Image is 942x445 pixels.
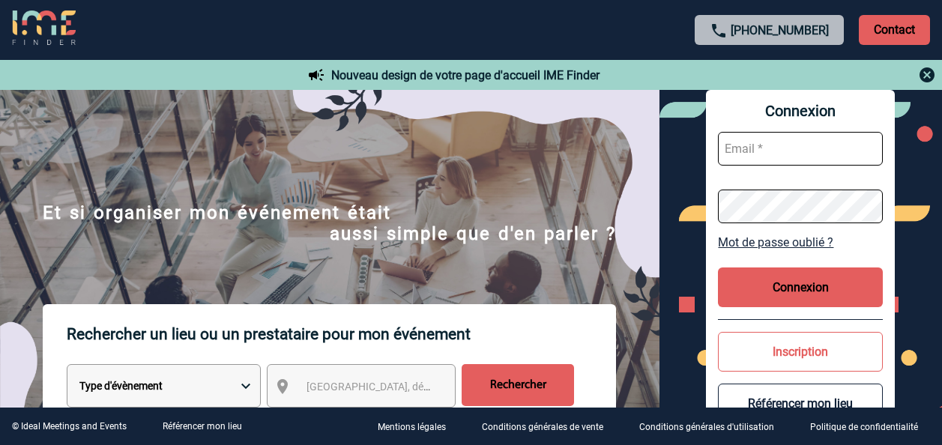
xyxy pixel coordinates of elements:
[12,421,127,432] div: © Ideal Meetings and Events
[731,23,829,37] a: [PHONE_NUMBER]
[718,267,883,307] button: Connexion
[859,15,930,45] p: Contact
[482,423,603,433] p: Conditions générales de vente
[718,235,883,249] a: Mot de passe oublié ?
[462,364,574,406] input: Rechercher
[67,304,616,364] p: Rechercher un lieu ou un prestataire pour mon événement
[710,22,728,40] img: call-24-px.png
[810,423,918,433] p: Politique de confidentialité
[798,420,942,434] a: Politique de confidentialité
[307,381,515,393] span: [GEOGRAPHIC_DATA], département, région...
[378,423,446,433] p: Mentions légales
[718,102,883,120] span: Connexion
[718,332,883,372] button: Inscription
[718,132,883,166] input: Email *
[718,384,883,423] button: Référencer mon lieu
[163,421,242,432] a: Référencer mon lieu
[366,420,470,434] a: Mentions légales
[639,423,774,433] p: Conditions générales d'utilisation
[627,420,798,434] a: Conditions générales d'utilisation
[470,420,627,434] a: Conditions générales de vente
